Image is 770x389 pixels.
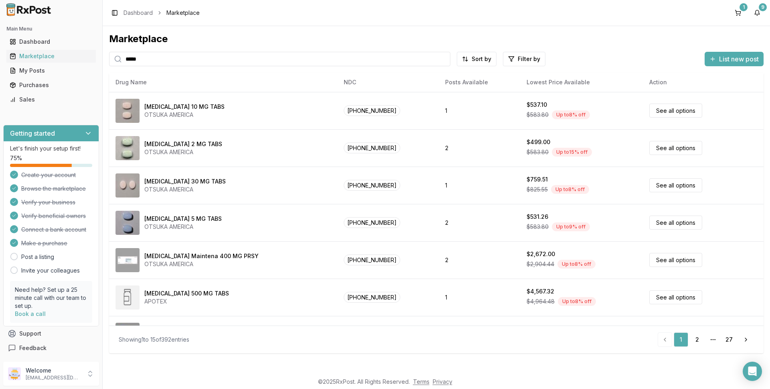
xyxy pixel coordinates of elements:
[705,52,764,66] button: List new post
[21,267,80,275] a: Invite your colleagues
[649,104,702,118] a: See all options
[144,111,225,119] div: OTSUKA AMERICA
[3,3,55,16] img: RxPost Logo
[457,52,496,66] button: Sort by
[115,285,140,310] img: Abiraterone Acetate 500 MG TABS
[439,316,520,353] td: 5
[115,136,140,160] img: Abilify 2 MG TABS
[3,79,99,92] button: Purchases
[649,216,702,230] a: See all options
[115,323,140,347] img: Admelog SoloStar 100 UNIT/ML SOPN
[344,180,400,191] span: [PHONE_NUMBER]
[344,255,400,265] span: [PHONE_NUMBER]
[6,35,96,49] a: Dashboard
[3,326,99,341] button: Support
[124,9,200,17] nav: breadcrumb
[344,143,400,153] span: [PHONE_NUMBER]
[124,9,153,17] a: Dashboard
[719,54,759,64] span: List new post
[527,325,547,333] div: $172.31
[21,239,67,247] span: Make a purchase
[527,223,549,231] span: $583.80
[10,154,22,162] span: 75 %
[649,290,702,304] a: See all options
[21,226,86,234] span: Connect a bank account
[166,9,200,17] span: Marketplace
[10,96,93,104] div: Sales
[527,111,549,119] span: $583.80
[503,52,545,66] button: Filter by
[21,185,86,193] span: Browse the marketplace
[439,129,520,167] td: 2
[109,33,764,45] div: Marketplace
[3,50,99,63] button: Marketplace
[6,92,96,107] a: Sales
[674,332,688,347] a: 1
[649,178,702,192] a: See all options
[3,341,99,355] button: Feedback
[643,73,764,92] th: Action
[558,297,596,306] div: Up to 8 % off
[413,378,430,385] a: Terms
[520,73,643,92] th: Lowest Price Available
[144,185,226,193] div: OTSUKA AMERICA
[740,3,748,11] div: 1
[552,148,592,157] div: Up to 15 % off
[731,6,744,19] button: 1
[433,378,452,385] a: Privacy
[557,260,596,269] div: Up to 8 % off
[10,128,55,138] h3: Getting started
[144,140,222,148] div: [MEDICAL_DATA] 2 MG TABS
[144,252,259,260] div: [MEDICAL_DATA] Maintena 400 MG PRSY
[527,138,550,146] div: $499.00
[527,175,548,183] div: $759.51
[10,81,93,89] div: Purchases
[527,250,555,258] div: $2,672.00
[472,55,491,63] span: Sort by
[144,297,229,305] div: APOTEX
[21,171,76,179] span: Create your account
[439,279,520,316] td: 1
[10,67,93,75] div: My Posts
[344,105,400,116] span: [PHONE_NUMBER]
[759,3,767,11] div: 9
[115,173,140,198] img: Abilify 30 MG TABS
[705,56,764,64] a: List new post
[109,73,337,92] th: Drug Name
[3,93,99,106] button: Sales
[337,73,439,92] th: NDC
[144,103,225,111] div: [MEDICAL_DATA] 10 MG TABS
[552,110,590,119] div: Up to 8 % off
[527,287,554,295] div: $4,567.32
[115,99,140,123] img: Abilify 10 MG TABS
[552,222,590,231] div: Up to 9 % off
[527,101,547,109] div: $537.10
[10,38,93,46] div: Dashboard
[10,52,93,60] div: Marketplace
[15,310,46,317] a: Book a call
[26,367,81,375] p: Welcome
[439,73,520,92] th: Posts Available
[19,344,47,352] span: Feedback
[649,141,702,155] a: See all options
[6,49,96,63] a: Marketplace
[649,253,702,267] a: See all options
[115,248,140,272] img: Abilify Maintena 400 MG PRSY
[6,26,96,32] h2: Main Menu
[751,6,764,19] button: 9
[144,289,229,297] div: [MEDICAL_DATA] 500 MG TABS
[527,297,555,305] span: $4,964.48
[21,212,86,220] span: Verify beneficial owners
[743,362,762,381] div: Open Intercom Messenger
[527,213,548,221] div: $531.26
[144,215,222,223] div: [MEDICAL_DATA] 5 MG TABS
[439,241,520,279] td: 2
[344,217,400,228] span: [PHONE_NUMBER]
[3,64,99,77] button: My Posts
[6,78,96,92] a: Purchases
[144,177,226,185] div: [MEDICAL_DATA] 30 MG TABS
[527,148,549,156] span: $583.80
[6,63,96,78] a: My Posts
[439,167,520,204] td: 1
